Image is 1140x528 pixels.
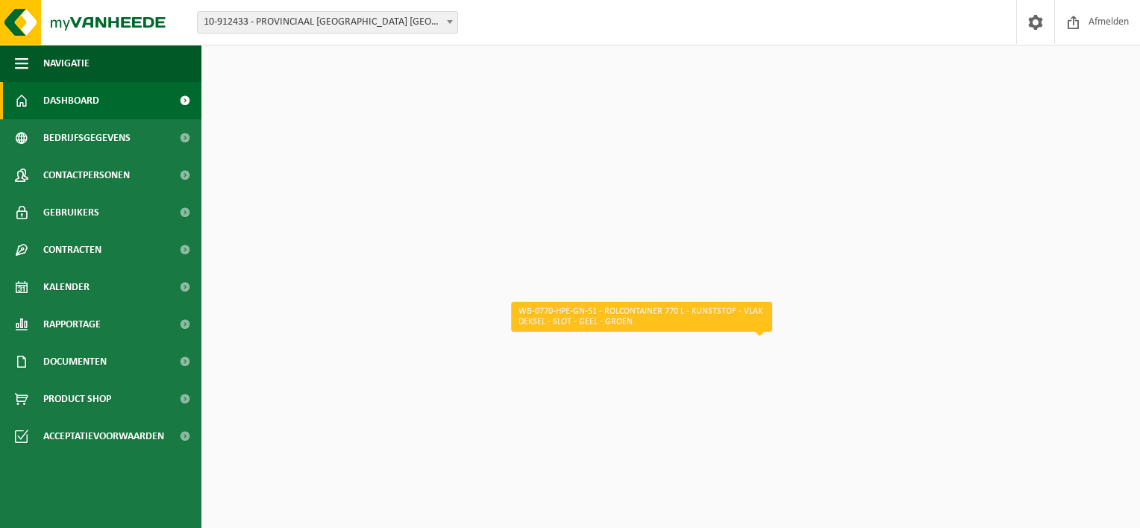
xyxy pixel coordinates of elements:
span: Rapportage [43,306,101,343]
span: 10-912433 - PROVINCIAAL GROENDOMEIN MECHELEN/HOCKEYCLUB - MECHELEN [197,11,458,34]
span: 10-912433 - PROVINCIAAL GROENDOMEIN MECHELEN/HOCKEYCLUB - MECHELEN [198,12,457,33]
span: Bedrijfsgegevens [43,119,131,157]
span: Acceptatievoorwaarden [43,418,164,455]
span: Kalender [43,268,90,306]
span: Contracten [43,231,101,268]
span: Navigatie [43,45,90,82]
span: Product Shop [43,380,111,418]
span: Contactpersonen [43,157,130,194]
span: Gebruikers [43,194,99,231]
span: Documenten [43,343,107,380]
span: Dashboard [43,82,99,119]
